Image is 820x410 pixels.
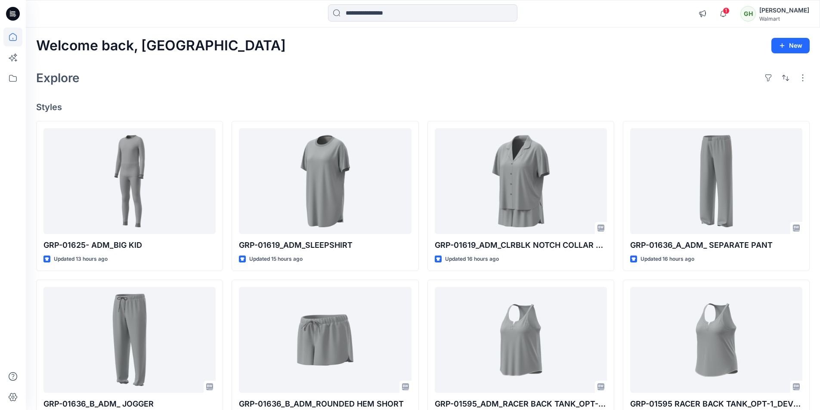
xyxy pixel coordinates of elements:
span: 1 [723,7,730,14]
p: Updated 13 hours ago [54,255,108,264]
div: Walmart [759,15,809,22]
a: GRP-01619_ADM_SLEEPSHIRT [239,128,411,234]
p: GRP-01636_B_ADM_ROUNDED HEM SHORT [239,398,411,410]
h4: Styles [36,102,810,112]
p: Updated 15 hours ago [249,255,303,264]
h2: Explore [36,71,80,85]
p: GRP-01595 RACER BACK TANK_OPT-1_DEVELOPMENT [630,398,802,410]
a: GRP-01636_B_ADM_ROUNDED HEM SHORT [239,287,411,393]
p: GRP-01619_ADM_CLRBLK NOTCH COLLAR SHORT SET [435,239,607,251]
p: GRP-01625- ADM_BIG KID [43,239,216,251]
h2: Welcome back, [GEOGRAPHIC_DATA] [36,38,286,54]
p: GRP-01619_ADM_SLEEPSHIRT [239,239,411,251]
a: GRP-01619_ADM_CLRBLK NOTCH COLLAR SHORT SET [435,128,607,234]
p: GRP-01636_B_ADM_ JOGGER [43,398,216,410]
a: GRP-01636_B_ADM_ JOGGER [43,287,216,393]
p: Updated 16 hours ago [641,255,694,264]
div: [PERSON_NAME] [759,5,809,15]
button: New [771,38,810,53]
a: GRP-01625- ADM_BIG KID [43,128,216,234]
a: GRP-01636_A_ADM_ SEPARATE PANT [630,128,802,234]
p: GRP-01636_A_ADM_ SEPARATE PANT [630,239,802,251]
div: GH [740,6,756,22]
a: GRP-01595_ADM_RACER BACK TANK_OPT-2 & OPT-3 [435,287,607,393]
a: GRP-01595 RACER BACK TANK_OPT-1_DEVELOPMENT [630,287,802,393]
p: Updated 16 hours ago [445,255,499,264]
p: GRP-01595_ADM_RACER BACK TANK_OPT-2 & OPT-3 [435,398,607,410]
